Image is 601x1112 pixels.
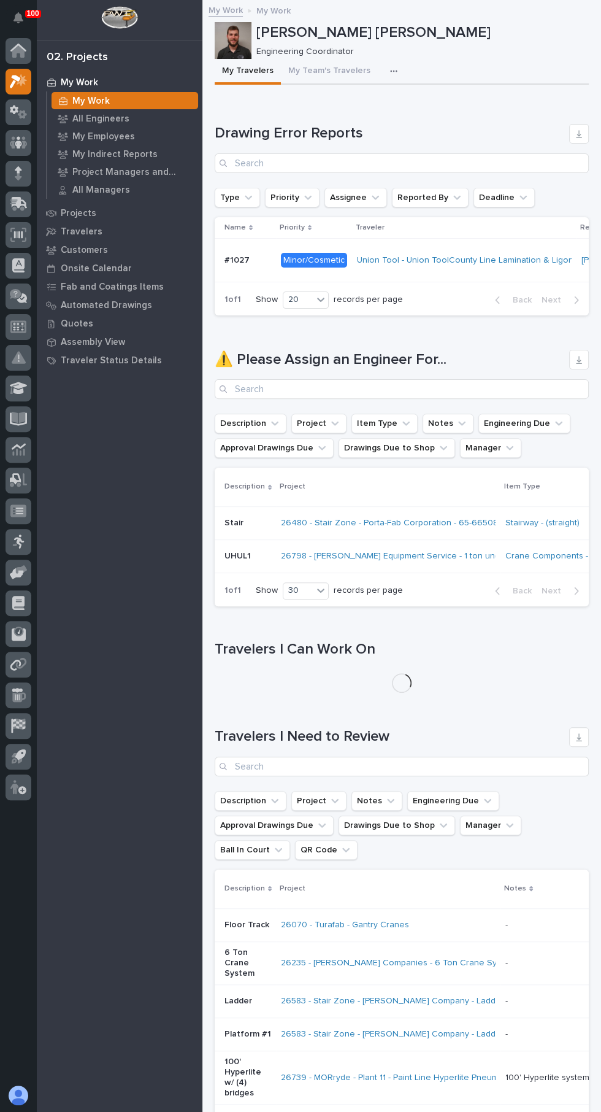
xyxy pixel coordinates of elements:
[505,996,508,1006] div: -
[37,204,202,222] a: Projects
[215,188,260,207] button: Type
[61,300,152,311] p: Automated Drawings
[407,791,499,811] button: Engineering Due
[47,110,202,127] a: All Engineers
[356,221,385,234] p: Traveler
[215,728,564,746] h1: Travelers I Need to Review
[61,77,98,88] p: My Work
[47,51,108,64] div: 02. Projects
[47,92,202,109] a: My Work
[542,585,568,597] span: Next
[215,414,286,433] button: Description
[61,208,96,219] p: Projects
[61,245,108,256] p: Customers
[61,263,132,274] p: Onsite Calendar
[27,9,39,18] p: 100
[215,438,334,458] button: Approval Drawings Due
[504,480,540,493] p: Item Type
[61,282,164,293] p: Fab and Coatings Items
[215,816,334,835] button: Approval Drawings Due
[485,585,537,597] button: Back
[37,73,202,91] a: My Work
[460,816,521,835] button: Manager
[505,958,508,968] div: -
[281,253,347,268] div: Minor/Cosmetic
[505,585,532,597] span: Back
[72,185,130,196] p: All Managers
[6,1083,31,1108] button: users-avatar
[72,149,158,160] p: My Indirect Reports
[485,295,537,306] button: Back
[224,480,265,493] p: Description
[37,241,202,259] a: Customers
[72,96,110,107] p: My Work
[61,319,93,330] p: Quotes
[478,414,570,433] button: Engineering Due
[281,518,498,528] a: 26480 - Stair Zone - Porta-Fab Corporation - 65-66508
[37,314,202,333] a: Quotes
[423,414,473,433] button: Notes
[281,551,583,562] a: 26798 - [PERSON_NAME] Equipment Service - 1 ton underhung crane system
[460,438,521,458] button: Manager
[224,551,271,562] p: UHUL1
[61,337,125,348] p: Assembly View
[215,791,286,811] button: Description
[61,226,102,237] p: Travelers
[224,1057,271,1098] p: 100' Hyperlite w/ (4) bridges
[280,882,305,895] p: Project
[215,379,589,399] div: Search
[281,920,409,930] a: 26070 - Turafab - Gantry Cranes
[215,840,290,860] button: Ball In Court
[224,996,271,1006] p: Ladder
[224,518,271,528] p: Stair
[224,221,246,234] p: Name
[256,295,278,305] p: Show
[280,221,305,234] p: Priority
[505,1029,508,1040] div: -
[281,1029,556,1040] a: 26583 - Stair Zone - [PERSON_NAME] Company - Ladder with Platform
[72,167,193,178] p: Project Managers and Engineers
[47,163,202,180] a: Project Managers and Engineers
[392,188,469,207] button: Reported By
[256,3,291,17] p: My Work
[473,188,535,207] button: Deadline
[101,6,137,29] img: Workspace Logo
[215,153,589,173] input: Search
[47,181,202,198] a: All Managers
[37,277,202,296] a: Fab and Coatings Items
[351,414,418,433] button: Item Type
[224,920,271,930] p: Floor Track
[295,840,358,860] button: QR Code
[47,128,202,145] a: My Employees
[281,1073,539,1083] a: 26739 - MORryde - Plant 11 - Paint Line Hyperlite Pneumatic Crane
[15,12,31,32] div: Notifications100
[215,757,589,776] input: Search
[215,641,589,658] h1: Travelers I Can Work On
[542,295,568,306] span: Next
[224,1029,271,1040] p: Platform #1
[61,355,162,366] p: Traveler Status Details
[224,948,271,978] p: 6 Ton Crane System
[256,24,584,42] p: [PERSON_NAME] [PERSON_NAME]
[37,351,202,369] a: Traveler Status Details
[256,47,579,57] p: Engineering Coordinator
[224,882,265,895] p: Description
[224,253,252,266] p: #1027
[215,125,564,142] h1: Drawing Error Reports
[291,414,346,433] button: Project
[37,259,202,277] a: Onsite Calendar
[215,351,564,369] h1: ⚠️ Please Assign an Engineer For...
[37,333,202,351] a: Assembly View
[256,585,278,596] p: Show
[280,480,305,493] p: Project
[537,585,589,597] button: Next
[281,958,516,968] a: 26235 - [PERSON_NAME] Companies - 6 Ton Crane System
[215,285,251,315] p: 1 of 1
[537,295,589,306] button: Next
[37,222,202,241] a: Travelers
[6,5,31,31] button: Notifications
[47,145,202,163] a: My Indirect Reports
[339,816,455,835] button: Drawings Due to Shop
